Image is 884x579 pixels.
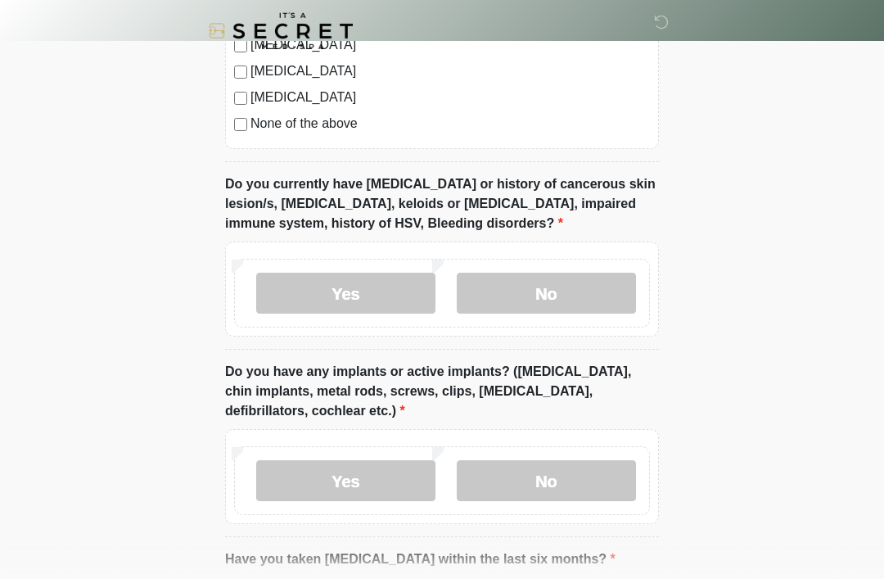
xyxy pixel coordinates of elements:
label: No [457,273,636,314]
input: None of the above [234,118,247,131]
label: None of the above [250,114,650,133]
label: Do you currently have [MEDICAL_DATA] or history of cancerous skin lesion/s, [MEDICAL_DATA], keloi... [225,174,659,233]
input: [MEDICAL_DATA] [234,66,247,79]
label: Do you have any implants or active implants? ([MEDICAL_DATA], chin implants, metal rods, screws, ... [225,362,659,421]
label: Yes [256,273,435,314]
label: [MEDICAL_DATA] [250,88,650,107]
label: No [457,460,636,501]
img: It's A Secret Med Spa Logo [209,12,353,49]
input: [MEDICAL_DATA] [234,92,247,105]
label: [MEDICAL_DATA] [250,61,650,81]
label: Yes [256,460,435,501]
label: Have you taken [MEDICAL_DATA] within the last six months? [225,550,616,569]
